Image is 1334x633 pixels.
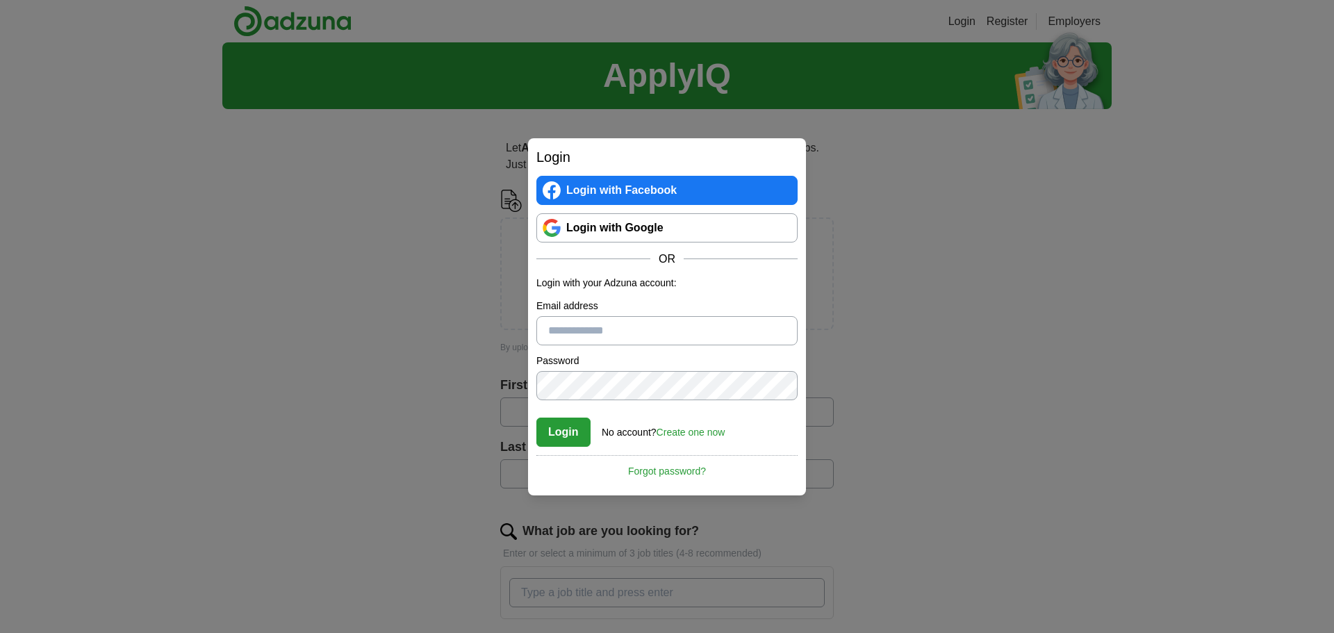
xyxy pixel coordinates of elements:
div: No account? [602,417,725,440]
span: OR [650,251,684,268]
button: Login [536,418,591,447]
p: Login with your Adzuna account: [536,276,798,290]
a: Forgot password? [536,455,798,479]
h2: Login [536,147,798,167]
a: Create one now [657,427,725,438]
a: Login with Google [536,213,798,242]
label: Password [536,354,798,368]
a: Login with Facebook [536,176,798,205]
label: Email address [536,299,798,313]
